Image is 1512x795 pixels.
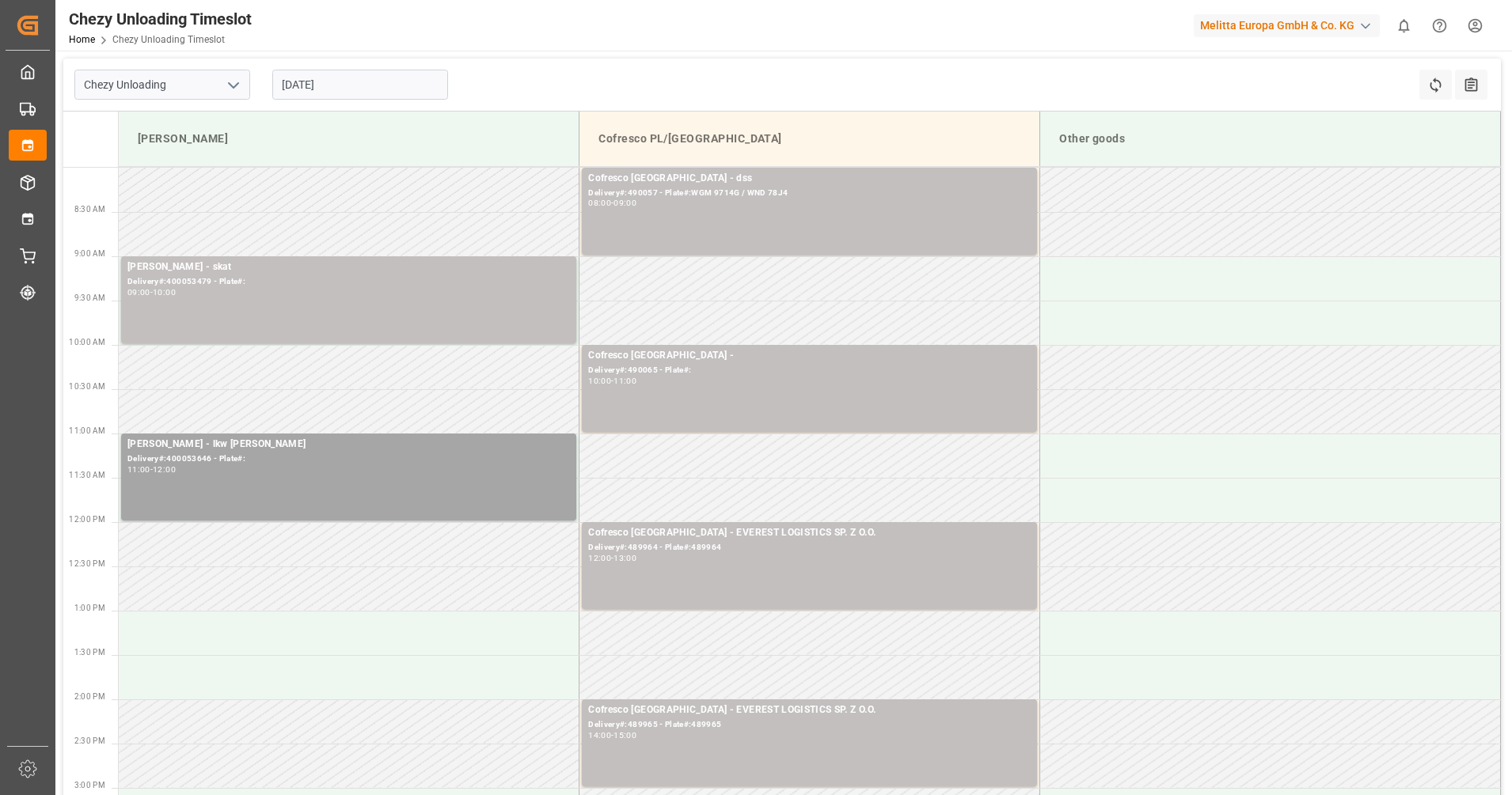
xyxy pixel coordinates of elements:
[127,275,570,289] div: Delivery#:400053479 - Plate#:
[588,348,1031,364] div: Cofresco [GEOGRAPHIC_DATA] -
[150,466,153,473] div: -
[614,555,636,562] div: 13:00
[69,559,105,568] span: 12:30 PM
[588,525,1031,541] div: Cofresco [GEOGRAPHIC_DATA] - EVEREST LOGISTICS SP. Z O.O.
[614,199,636,206] div: 09:00
[69,515,105,524] span: 12:00 PM
[272,70,448,100] input: DD.MM.YYYY
[588,199,611,206] div: 08:00
[69,338,105,346] span: 10:00 AM
[69,382,105,391] span: 10:30 AM
[588,377,611,384] div: 10:00
[74,70,250,100] input: Type to search/select
[588,171,1031,187] div: Cofresco [GEOGRAPHIC_DATA] - dss
[1194,14,1380,37] div: Melitta Europa GmbH & Co. KG
[611,199,614,206] div: -
[131,124,566,153] div: [PERSON_NAME]
[127,437,570,452] div: [PERSON_NAME] - lkw [PERSON_NAME]
[611,377,614,384] div: -
[69,471,105,479] span: 11:30 AM
[74,781,105,789] span: 3:00 PM
[74,205,105,214] span: 8:30 AM
[588,718,1031,732] div: Delivery#:489965 - Plate#:489965
[153,466,176,473] div: 12:00
[221,73,245,97] button: open menu
[588,555,611,562] div: 12:00
[588,702,1031,718] div: Cofresco [GEOGRAPHIC_DATA] - EVEREST LOGISTICS SP. Z O.O.
[614,377,636,384] div: 11:00
[127,466,150,473] div: 11:00
[588,541,1031,555] div: Delivery#:489964 - Plate#:489964
[127,259,570,275] div: [PERSON_NAME] - skat
[69,7,252,31] div: Chezy Unloading Timeslot
[74,648,105,657] span: 1:30 PM
[74,249,105,258] span: 9:00 AM
[1053,124,1487,153] div: Other goods
[588,187,1031,200] div: Delivery#:490057 - Plate#:WGM 9714G / WND 78J4
[611,555,614,562] div: -
[153,289,176,296] div: 10:00
[611,732,614,739] div: -
[69,34,95,45] a: Home
[588,364,1031,377] div: Delivery#:490065 - Plate#:
[588,732,611,739] div: 14:00
[614,732,636,739] div: 15:00
[74,736,105,745] span: 2:30 PM
[150,289,153,296] div: -
[1386,8,1422,44] button: show 0 new notifications
[74,692,105,701] span: 2:00 PM
[127,289,150,296] div: 09:00
[69,426,105,435] span: 11:00 AM
[592,124,1027,153] div: Cofresco PL/[GEOGRAPHIC_DATA]
[74,604,105,612] span: 1:00 PM
[74,293,105,302] span: 9:30 AM
[1422,8,1457,44] button: Help Center
[127,452,570,466] div: Delivery#:400053646 - Plate#:
[1194,10,1386,40] button: Melitta Europa GmbH & Co. KG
